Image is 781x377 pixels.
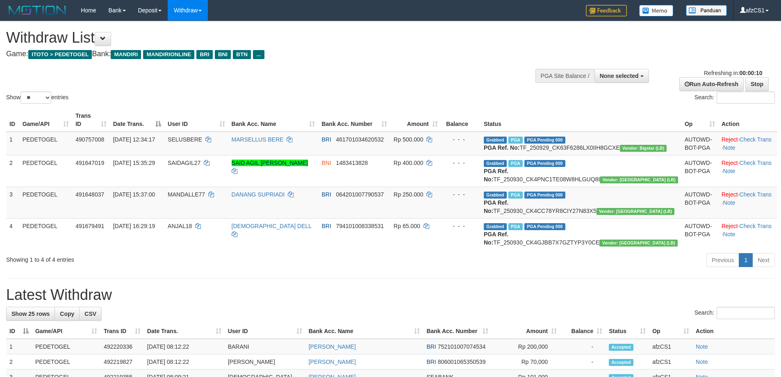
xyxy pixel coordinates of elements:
td: 2 [6,354,32,370]
span: Grabbed [484,137,507,144]
td: 2 [6,155,19,187]
span: BRI [426,343,436,350]
td: [DATE] 08:12:22 [144,354,225,370]
div: - - - [444,190,477,199]
a: Previous [706,253,739,267]
td: Rp 200,000 [492,339,560,354]
div: - - - [444,159,477,167]
td: afzCS1 [649,354,692,370]
span: CSV [84,311,96,317]
td: TF_250929_CK63F6286LX0IIH8GCXE [480,132,681,155]
a: [PERSON_NAME] [309,359,356,365]
td: 4 [6,218,19,250]
td: 1 [6,339,32,354]
td: PEDETOGEL [19,155,73,187]
a: Stop [745,77,769,91]
td: 492220336 [100,339,144,354]
span: Grabbed [484,223,507,230]
a: SAID AGIL [PERSON_NAME] [232,160,308,166]
a: Note [696,359,708,365]
span: Marked by afzCS1 [508,160,523,167]
th: Balance: activate to sort column ascending [560,324,606,339]
span: [DATE] 15:37:00 [113,191,155,198]
a: Check Trans [740,223,772,229]
b: PGA Ref. No: [484,231,508,246]
span: Rp 400.000 [394,160,423,166]
a: Note [723,144,735,151]
span: [DATE] 12:34:17 [113,136,155,143]
a: Reject [722,223,738,229]
span: SELUSBERE [168,136,202,143]
th: Trans ID: activate to sort column ascending [100,324,144,339]
td: - [560,339,606,354]
span: ITOTO > PEDETOGEL [28,50,92,59]
span: 491648037 [75,191,104,198]
span: Refreshing in: [704,70,762,76]
th: Op: activate to sort column ascending [681,108,718,132]
th: Date Trans.: activate to sort column descending [110,108,164,132]
span: Copy 752101007074534 to clipboard [438,343,486,350]
a: CSV [79,307,102,321]
td: AUTOWD-BOT-PGA [681,187,718,218]
td: TF_250930_CK4CC78YR8CIY27N83X5 [480,187,681,218]
th: User ID: activate to sort column ascending [225,324,305,339]
span: Accepted [609,344,633,351]
td: [PERSON_NAME] [225,354,305,370]
a: Check Trans [740,136,772,143]
div: PGA Site Balance / [535,69,594,83]
th: Game/API: activate to sort column ascending [32,324,100,339]
div: - - - [444,222,477,230]
img: panduan.png [686,5,727,16]
th: ID: activate to sort column descending [6,324,32,339]
span: BRI [321,191,331,198]
span: Copy 461701034620532 to clipboard [336,136,384,143]
b: PGA Ref. No: [484,168,508,183]
th: Bank Acc. Name: activate to sort column ascending [228,108,319,132]
td: BARANI [225,339,305,354]
span: Grabbed [484,160,507,167]
b: PGA Ref. No: [484,144,519,151]
h4: Game: Bank: [6,50,512,58]
a: Copy [55,307,80,321]
td: PEDETOGEL [32,354,100,370]
a: Reject [722,136,738,143]
a: [PERSON_NAME] [309,343,356,350]
td: PEDETOGEL [19,132,73,155]
th: Balance [441,108,480,132]
td: AUTOWD-BOT-PGA [681,155,718,187]
th: Status [480,108,681,132]
span: PGA Pending [524,223,565,230]
span: 490757008 [75,136,104,143]
span: Rp 250.000 [394,191,423,198]
span: Vendor URL: https://dashboard.q2checkout.com/secure [597,208,675,215]
td: [DATE] 08:12:22 [144,339,225,354]
span: ANJAL18 [168,223,192,229]
a: Reject [722,191,738,198]
span: Rp 500.000 [394,136,423,143]
span: [DATE] 15:35:29 [113,160,155,166]
th: Bank Acc. Name: activate to sort column ascending [305,324,424,339]
td: PEDETOGEL [32,339,100,354]
span: ... [253,50,264,59]
td: 3 [6,187,19,218]
img: Feedback.jpg [586,5,627,16]
b: PGA Ref. No: [484,199,508,214]
th: Action [692,324,775,339]
input: Search: [717,307,775,319]
span: BTN [233,50,251,59]
th: User ID: activate to sort column ascending [164,108,228,132]
th: Trans ID: activate to sort column ascending [72,108,110,132]
td: · · [718,218,777,250]
td: · · [718,132,777,155]
span: Copy 794101008338531 to clipboard [336,223,384,229]
td: · · [718,155,777,187]
span: MANDIRIONLINE [143,50,194,59]
th: Bank Acc. Number: activate to sort column ascending [423,324,492,339]
td: · · [718,187,777,218]
span: [DATE] 16:29:19 [113,223,155,229]
span: Grabbed [484,192,507,199]
a: Reject [722,160,738,166]
td: AUTOWD-BOT-PGA [681,218,718,250]
span: Copy 064201007790537 to clipboard [336,191,384,198]
select: Showentries [20,91,51,104]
